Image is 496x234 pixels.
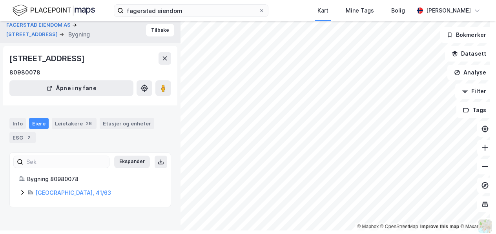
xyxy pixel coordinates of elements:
[103,120,151,127] div: Etasjer og enheter
[9,52,86,65] div: [STREET_ADDRESS]
[346,6,374,15] div: Mine Tags
[9,80,133,96] button: Åpne i ny fane
[29,118,49,129] div: Eiere
[9,118,26,129] div: Info
[391,6,405,15] div: Bolig
[84,120,93,127] div: 26
[357,224,379,229] a: Mapbox
[23,156,109,168] input: Søk
[146,24,174,36] button: Tilbake
[457,196,496,234] iframe: Chat Widget
[35,189,111,196] a: [GEOGRAPHIC_DATA], 41/63
[380,224,418,229] a: OpenStreetMap
[426,6,471,15] div: [PERSON_NAME]
[445,46,493,62] button: Datasett
[6,31,59,38] button: [STREET_ADDRESS]
[440,27,493,43] button: Bokmerker
[447,65,493,80] button: Analyse
[9,132,36,143] div: ESG
[68,30,90,39] div: Bygning
[114,156,150,168] button: Ekspander
[456,102,493,118] button: Tags
[124,5,259,16] input: Søk på adresse, matrikkel, gårdeiere, leietakere eller personer
[27,174,161,184] div: Bygning 80980078
[25,134,33,141] div: 2
[420,224,459,229] a: Improve this map
[9,68,40,77] div: 80980078
[317,6,328,15] div: Kart
[13,4,95,17] img: logo.f888ab2527a4732fd821a326f86c7f29.svg
[455,83,493,99] button: Filter
[6,21,72,29] button: FAGERSTAD EIENDOM AS
[52,118,97,129] div: Leietakere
